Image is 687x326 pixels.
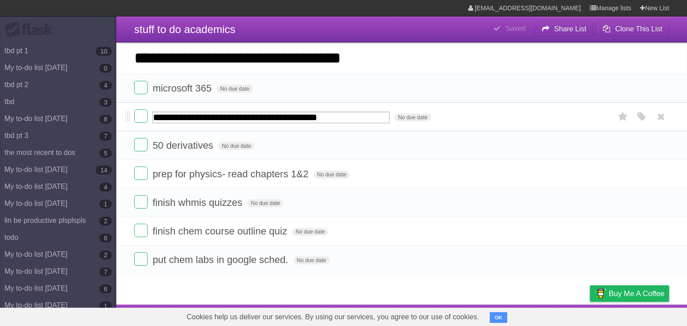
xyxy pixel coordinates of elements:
[99,98,112,107] b: 3
[609,286,665,301] span: Buy me a coffee
[134,167,148,180] label: Done
[153,197,245,208] span: finish whmis quizzes
[505,25,526,32] b: Saved
[99,64,112,73] b: 0
[490,312,507,323] button: OK
[615,25,662,33] b: Clone This List
[548,307,568,324] a: Terms
[99,81,112,90] b: 4
[153,168,311,180] span: prep for physics- read chapters 1&2
[153,83,214,94] span: microsoft 365
[134,23,235,35] span: stuff to do academics
[99,132,112,141] b: 7
[96,47,112,56] b: 10
[99,115,112,124] b: 8
[534,21,594,37] button: Share List
[99,251,112,259] b: 2
[292,228,328,236] span: No due date
[4,22,58,38] div: Flask
[134,109,148,123] label: Done
[99,183,112,192] b: 4
[394,113,431,121] span: No due date
[218,142,254,150] span: No due date
[134,81,148,94] label: Done
[613,307,669,324] a: Suggest a feature
[134,138,148,151] label: Done
[99,234,112,242] b: 6
[500,307,537,324] a: Developers
[153,226,289,237] span: finish chem course outline quiz
[578,307,602,324] a: Privacy
[216,85,253,93] span: No due date
[554,25,586,33] b: Share List
[247,199,284,207] span: No due date
[314,171,350,179] span: No due date
[471,307,490,324] a: About
[99,200,112,209] b: 1
[590,285,669,302] a: Buy me a coffee
[134,252,148,266] label: Done
[99,217,112,226] b: 2
[96,166,112,175] b: 14
[594,286,606,301] img: Buy me a coffee
[153,140,216,151] span: 50 derivatives
[595,21,669,37] button: Clone This List
[99,284,112,293] b: 6
[99,301,112,310] b: 1
[134,224,148,237] label: Done
[99,267,112,276] b: 7
[134,195,148,209] label: Done
[293,256,330,264] span: No due date
[153,254,290,265] span: put chem labs in google sched.
[615,109,632,124] label: Star task
[99,149,112,158] b: 5
[178,308,488,326] span: Cookies help us deliver our services. By using our services, you agree to our use of cookies.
